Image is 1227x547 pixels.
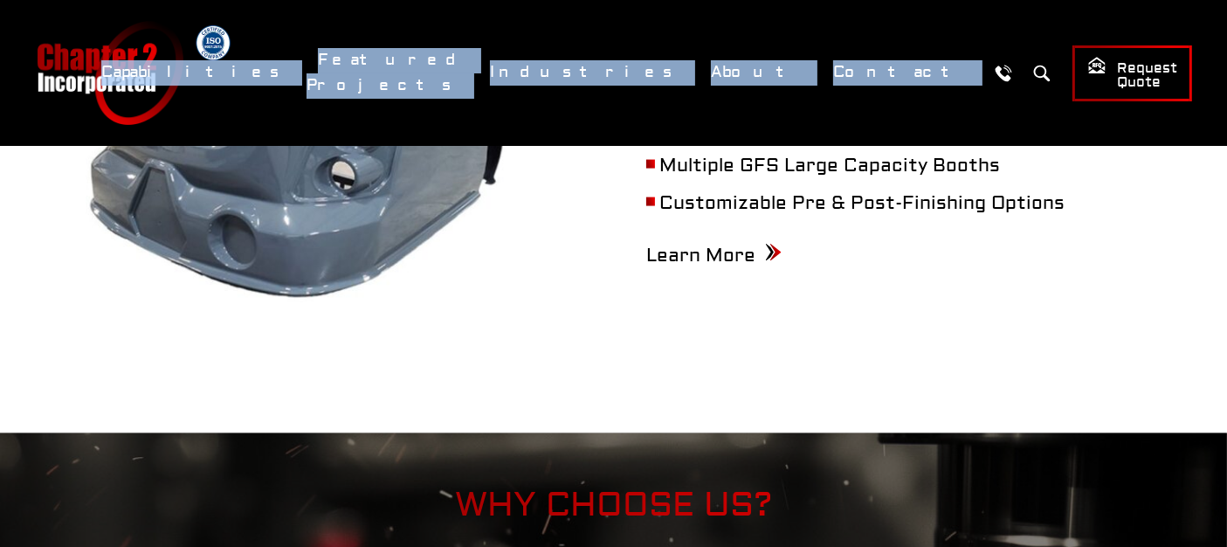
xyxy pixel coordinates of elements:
[1072,45,1192,101] a: Request Quote
[479,53,691,91] a: Industries
[35,21,183,125] a: Chapter 2 Incorporated
[646,151,1192,181] li: Multiple GFS Large Capacity Booths
[35,486,1192,526] h2: Why Choose Us?
[307,41,470,104] a: Featured Projects
[646,189,1192,218] li: Customizable Pre & Post-Finishing Options
[90,53,298,91] a: Capabilities
[1025,57,1058,89] button: Search
[822,53,978,91] a: Contact
[646,244,782,267] a: Learn More
[987,57,1019,89] a: Call Us
[1087,56,1177,92] span: Request Quote
[700,53,813,91] a: About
